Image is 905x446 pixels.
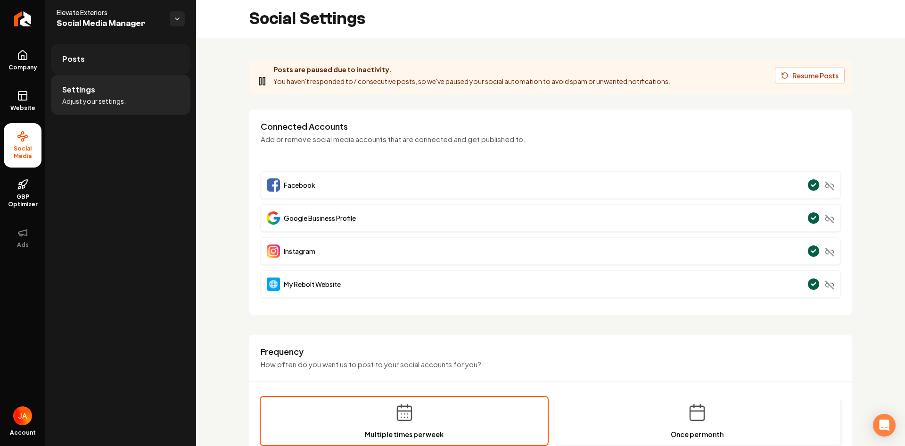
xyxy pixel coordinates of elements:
[261,134,840,145] p: Add or remove social media accounts that are connected and get published to.
[4,193,41,208] span: GBP Optimizer
[249,9,365,28] h2: Social Settings
[267,211,280,225] img: Google
[62,96,126,106] span: Adjust your settings.
[261,359,840,370] p: How often do you want us to post to your social accounts for you?
[51,44,190,74] a: Posts
[261,121,840,132] h3: Connected Accounts
[873,414,896,437] div: Open Intercom Messenger
[284,180,315,190] span: Facebook
[14,11,32,26] img: Rebolt Logo
[284,246,315,256] span: Instagram
[13,241,33,249] span: Ads
[284,279,341,289] span: My Rebolt Website
[273,76,670,87] p: You haven't responded to 7 consecutive posts, so we've paused your social automation to avoid spa...
[775,67,845,84] button: Resume Posts
[62,53,85,65] span: Posts
[284,213,356,223] span: Google Business Profile
[273,65,392,74] strong: Posts are paused due to inactivity.
[553,397,840,445] button: Once per month
[261,397,548,445] button: Multiple times per week
[13,406,32,425] button: Open user button
[4,42,41,79] a: Company
[267,178,280,192] img: Facebook
[267,278,280,291] img: Website
[57,17,162,30] span: Social Media Manager
[62,84,95,95] span: Settings
[4,171,41,216] a: GBP Optimizer
[4,83,41,119] a: Website
[57,8,162,17] span: Elevate Exteriors
[7,104,39,112] span: Website
[261,346,840,357] h3: Frequency
[5,64,41,71] span: Company
[10,429,36,437] span: Account
[4,145,41,160] span: Social Media
[4,219,41,256] button: Ads
[13,406,32,425] img: joziah arroliga
[267,244,280,258] img: Instagram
